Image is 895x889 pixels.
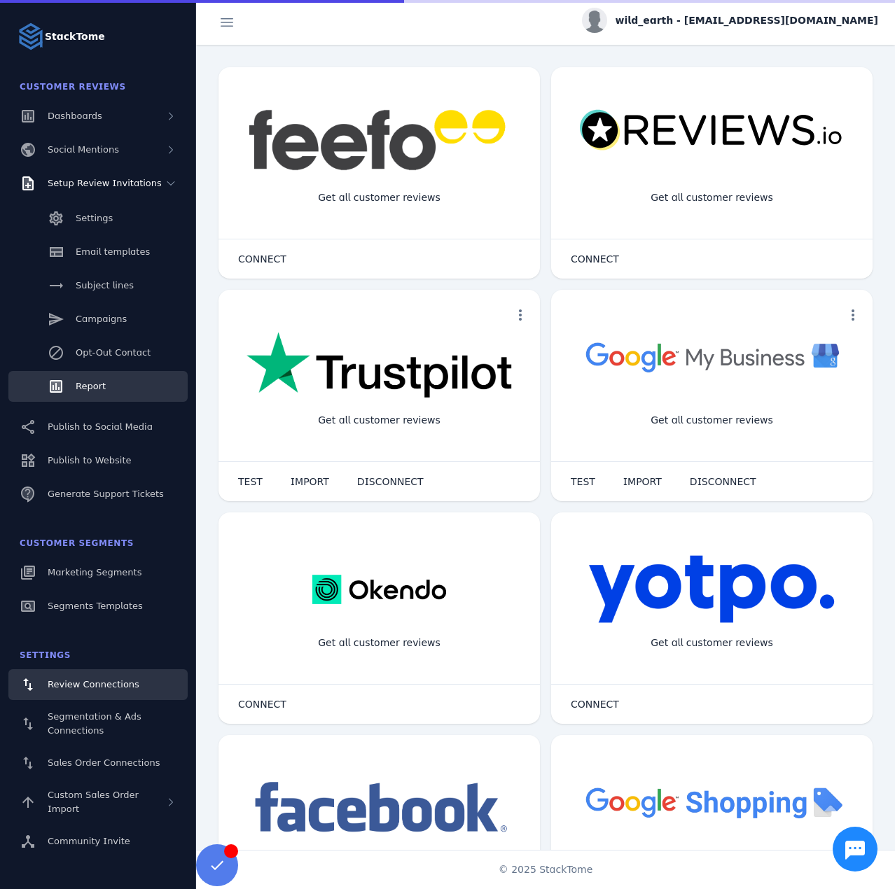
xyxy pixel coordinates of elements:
[571,254,619,264] span: CONNECT
[623,477,662,486] span: IMPORT
[8,669,188,700] a: Review Connections
[8,270,188,301] a: Subject lines
[8,371,188,402] a: Report
[609,468,676,496] button: IMPORT
[571,699,619,709] span: CONNECT
[48,567,141,577] span: Marketing Segments
[48,679,139,689] span: Review Connections
[76,246,150,257] span: Email templates
[8,237,188,267] a: Email templates
[557,690,633,718] button: CONNECT
[571,477,595,486] span: TEST
[224,245,300,273] button: CONNECT
[639,179,784,216] div: Get all customer reviews
[20,650,71,660] span: Settings
[247,777,512,839] img: facebook.png
[676,468,770,496] button: DISCONNECT
[224,690,300,718] button: CONNECT
[629,847,794,884] div: Import Products from Google
[8,703,188,745] a: Segmentation & Ads Connections
[20,538,134,548] span: Customer Segments
[48,790,139,814] span: Custom Sales Order Import
[690,477,756,486] span: DISCONNECT
[839,301,867,329] button: more
[238,699,286,709] span: CONNECT
[579,109,845,152] img: reviewsio.svg
[45,29,105,44] strong: StackTome
[238,477,263,486] span: TEST
[48,455,131,465] span: Publish to Website
[8,203,188,234] a: Settings
[343,468,438,496] button: DISCONNECT
[506,301,534,329] button: more
[582,8,607,33] img: profile.jpg
[357,477,424,486] span: DISCONNECT
[48,421,153,432] span: Publish to Social Media
[8,479,188,510] a: Generate Support Tickets
[48,601,143,611] span: Segments Templates
[307,624,452,661] div: Get all customer reviews
[48,144,119,155] span: Social Mentions
[588,554,835,624] img: yotpo.png
[48,711,141,736] span: Segmentation & Ads Connections
[307,179,452,216] div: Get all customer reviews
[639,402,784,439] div: Get all customer reviews
[20,82,126,92] span: Customer Reviews
[48,489,164,499] span: Generate Support Tickets
[238,254,286,264] span: CONNECT
[8,445,188,476] a: Publish to Website
[557,468,609,496] button: TEST
[247,332,512,400] img: trustpilot.png
[616,13,878,28] span: wild_earth - [EMAIL_ADDRESS][DOMAIN_NAME]
[76,280,134,290] span: Subject lines
[76,381,106,391] span: Report
[8,337,188,368] a: Opt-Out Contact
[307,402,452,439] div: Get all customer reviews
[17,22,45,50] img: Logo image
[579,777,845,827] img: googleshopping.png
[76,213,113,223] span: Settings
[8,591,188,622] a: Segments Templates
[312,554,446,624] img: okendo.webp
[224,468,277,496] button: TEST
[247,109,512,171] img: feefo.png
[277,468,343,496] button: IMPORT
[8,412,188,442] a: Publish to Social Media
[48,178,162,188] span: Setup Review Invitations
[639,624,784,661] div: Get all customer reviews
[48,836,130,846] span: Community Invite
[8,304,188,335] a: Campaigns
[582,8,878,33] button: wild_earth - [EMAIL_ADDRESS][DOMAIN_NAME]
[48,111,102,121] span: Dashboards
[291,477,329,486] span: IMPORT
[8,826,188,857] a: Community Invite
[499,862,593,877] span: © 2025 StackTome
[76,347,151,358] span: Opt-Out Contact
[8,557,188,588] a: Marketing Segments
[8,748,188,778] a: Sales Order Connections
[76,314,127,324] span: Campaigns
[48,757,160,768] span: Sales Order Connections
[579,332,845,381] img: googlebusiness.png
[557,245,633,273] button: CONNECT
